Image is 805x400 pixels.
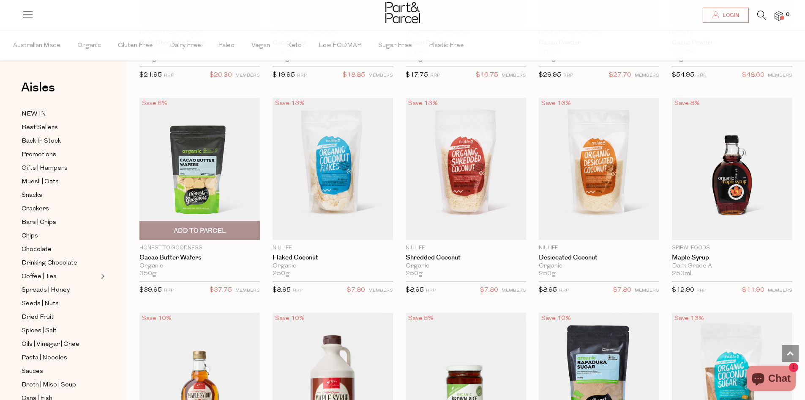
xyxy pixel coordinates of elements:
a: Spices | Salt [22,326,98,336]
img: Part&Parcel [385,2,420,23]
span: Broth | Miso | Soup [22,380,76,390]
span: Login [720,12,739,19]
a: Seeds | Nuts [22,298,98,309]
span: 250g [273,270,289,278]
span: Sauces [22,367,43,377]
span: Gifts | Hampers [22,163,68,174]
span: Back In Stock [22,136,61,146]
div: Save 13% [406,98,440,109]
a: Bars | Chips [22,217,98,228]
span: Chocolate [22,245,52,255]
p: Niulife [406,244,526,252]
a: Sauces [22,366,98,377]
span: Low FODMAP [319,31,361,61]
a: Shredded Coconut [406,254,526,262]
small: RRP [559,288,569,293]
span: Chips [22,231,38,241]
small: RRP [696,73,706,78]
span: $29.95 [539,72,561,78]
div: Save 8% [672,98,702,109]
small: RRP [164,288,174,293]
a: Desiccated Coconut [539,254,659,262]
span: Drinking Chocolate [22,258,77,268]
div: Save 10% [139,313,174,324]
span: Australian Made [13,31,60,61]
small: MEMBERS [502,73,526,78]
small: MEMBERS [502,288,526,293]
a: Broth | Miso | Soup [22,380,98,390]
small: MEMBERS [368,73,393,78]
div: Save 10% [273,313,307,324]
span: Oils | Vinegar | Ghee [22,339,79,350]
a: Crackers [22,204,98,214]
small: MEMBERS [635,288,659,293]
div: Dark Grade A [672,262,792,270]
a: 0 [775,11,783,20]
span: $12.90 [672,287,694,293]
span: 250ml [672,270,691,278]
a: Spreads | Honey [22,285,98,295]
div: Save 13% [672,313,707,324]
a: Promotions [22,149,98,160]
button: Expand/Collapse Coffee | Tea [99,271,105,281]
span: Paleo [218,31,235,61]
a: Dried Fruit [22,312,98,323]
span: $8.95 [539,287,557,293]
span: 250g [406,270,423,278]
span: $21.95 [139,72,162,78]
img: Cacao Butter Wafers [139,98,260,240]
img: Maple Syrup [672,98,792,240]
span: $18.85 [343,70,365,81]
a: Snacks [22,190,98,201]
span: Add To Parcel [174,226,226,235]
span: $27.70 [609,70,631,81]
span: $54.95 [672,72,694,78]
a: Best Sellers [22,122,98,133]
span: NEW IN [22,109,46,119]
span: Organic [77,31,101,61]
span: Pasta | Noodles [22,353,67,363]
span: $48.60 [742,70,764,81]
div: Save 6% [139,98,170,109]
span: $19.95 [273,72,295,78]
small: RRP [293,288,303,293]
div: Save 10% [539,313,573,324]
button: Add To Parcel [139,221,260,240]
span: Promotions [22,150,56,160]
span: Coffee | Tea [22,272,57,282]
a: Cacao Butter Wafers [139,254,260,262]
span: Muesli | Oats [22,177,59,187]
div: Save 5% [406,313,436,324]
span: $8.95 [273,287,291,293]
span: $37.75 [210,285,232,296]
span: Dairy Free [170,31,201,61]
a: NEW IN [22,109,98,119]
span: Best Sellers [22,123,58,133]
span: Dried Fruit [22,312,54,323]
small: MEMBERS [768,73,792,78]
span: 250g [539,270,556,278]
p: Niulife [539,244,659,252]
span: Aisles [21,78,55,97]
a: Maple Syrup [672,254,792,262]
span: 0 [784,11,791,19]
span: $7.80 [347,285,365,296]
span: $11.90 [742,285,764,296]
img: Desiccated Coconut [539,98,659,240]
span: $17.75 [406,72,428,78]
div: Organic [539,262,659,270]
span: Crackers [22,204,49,214]
small: RRP [164,73,174,78]
span: $8.95 [406,287,424,293]
small: RRP [430,73,440,78]
small: RRP [426,288,436,293]
span: $20.30 [210,70,232,81]
span: Gluten Free [118,31,153,61]
small: MEMBERS [368,288,393,293]
span: Spreads | Honey [22,285,70,295]
span: Spices | Salt [22,326,57,336]
span: Snacks [22,190,42,201]
small: RRP [563,73,573,78]
div: Organic [406,262,526,270]
img: Flaked Coconut [273,98,393,240]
